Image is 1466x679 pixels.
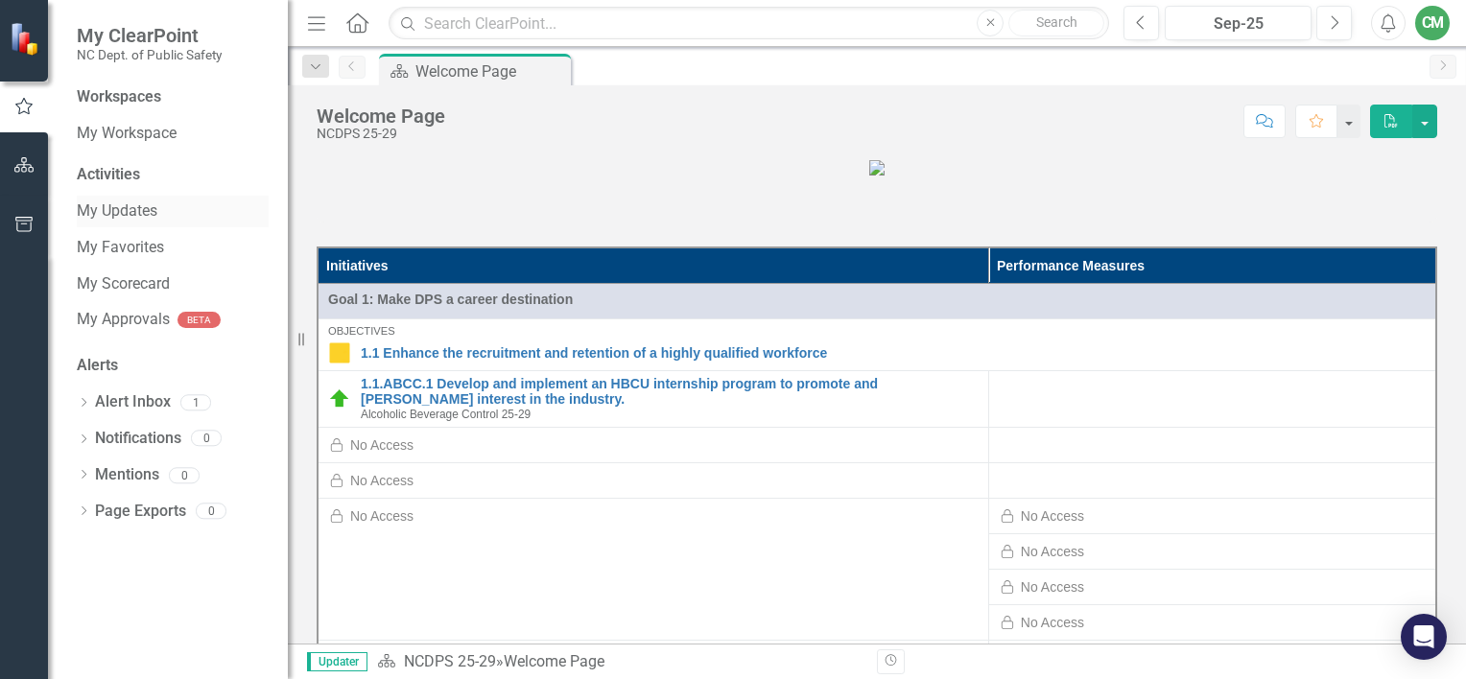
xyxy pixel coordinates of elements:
button: Search [1008,10,1104,36]
a: 1.1 Enhance the recruitment and retention of a highly qualified workforce [361,346,1426,361]
a: My Approvals [77,309,170,331]
img: mceclip0.png [869,160,885,176]
a: My Workspace [77,123,269,145]
img: Caution [328,341,351,364]
a: 1.1.ABCC.1 Develop and implement an HBCU internship program to promote and [PERSON_NAME] interest... [361,377,979,407]
button: CM [1415,6,1450,40]
div: Sep-25 [1171,12,1305,35]
div: No Access [1021,613,1084,632]
div: Workspaces [77,86,161,108]
div: NCDPS 25-29 [317,127,445,141]
div: Alerts [77,355,269,377]
a: Notifications [95,428,181,450]
div: 0 [196,503,226,520]
a: Mentions [95,464,159,486]
span: Search [1036,14,1077,30]
div: No Access [1021,542,1084,561]
div: Open Intercom Messenger [1401,614,1447,660]
div: Welcome Page [317,105,445,127]
input: Search ClearPoint... [389,7,1109,40]
td: Double-Click to Edit Right Click for Context Menu [318,371,988,428]
span: Updater [307,652,367,671]
a: Page Exports [95,501,186,523]
td: Double-Click to Edit Right Click for Context Menu [318,319,1436,371]
div: 1 [180,394,211,410]
small: NC Dept. of Public Safety [77,47,222,62]
span: Alcoholic Beverage Control 25-29 [361,408,531,421]
span: Goal 1: Make DPS a career destination [328,290,1426,309]
div: Activities [77,164,269,186]
a: Alert Inbox [95,391,171,413]
div: No Access [350,506,414,526]
img: On Target [328,387,351,410]
img: ClearPoint Strategy [9,21,44,57]
a: My Updates [77,200,269,222]
a: My Favorites [77,237,269,259]
div: No Access [350,435,414,455]
div: BETA [177,312,221,328]
div: No Access [1021,577,1084,597]
div: » [377,651,863,673]
span: My ClearPoint [77,24,222,47]
div: No Access [350,471,414,490]
div: 0 [169,467,200,483]
a: My Scorecard [77,273,269,295]
div: Welcome Page [415,59,566,83]
div: Objectives [328,325,1426,337]
div: 0 [191,431,222,447]
a: NCDPS 25-29 [404,652,496,670]
div: Welcome Page [504,652,604,670]
div: No Access [1021,506,1084,526]
button: Sep-25 [1165,6,1312,40]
